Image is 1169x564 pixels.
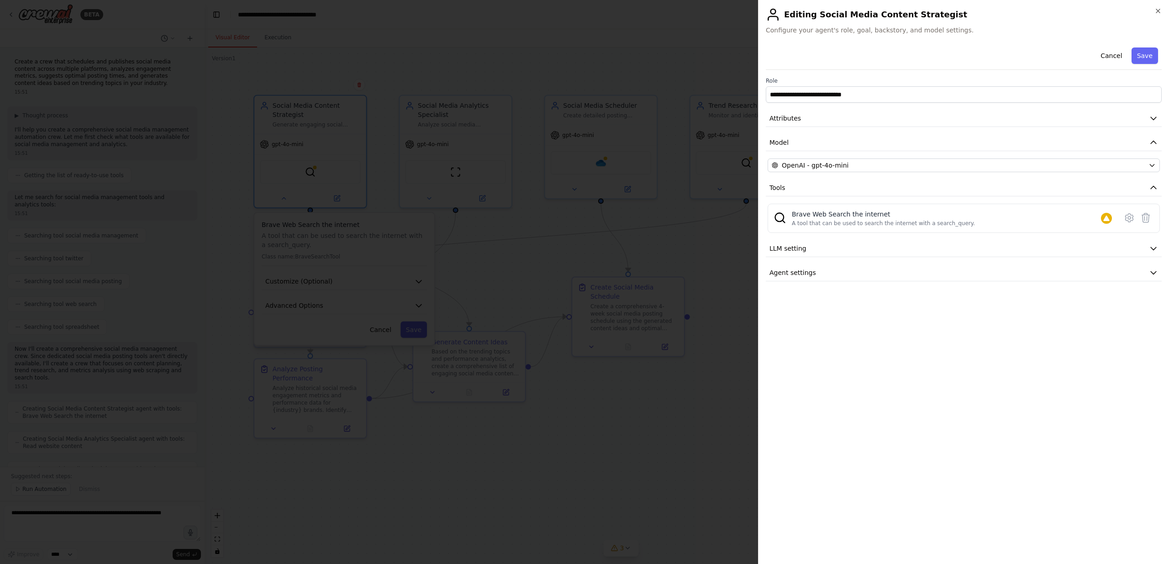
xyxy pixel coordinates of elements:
button: Save [1132,47,1158,64]
h2: Editing Social Media Content Strategist [766,7,1162,22]
button: OpenAI - gpt-4o-mini [768,158,1160,172]
label: Role [766,77,1162,84]
span: Model [769,138,789,147]
span: LLM setting [769,244,806,253]
span: Configure your agent's role, goal, backstory, and model settings. [766,26,1162,35]
img: BraveSearchTool [774,211,786,224]
button: LLM setting [766,240,1162,257]
span: Tools [769,183,785,192]
button: Delete tool [1137,210,1154,226]
span: Agent settings [769,268,816,277]
button: Cancel [1095,47,1127,64]
div: A tool that can be used to search the internet with a search_query. [792,220,975,227]
span: Attributes [769,114,801,123]
button: Configure tool [1121,210,1137,226]
button: Tools [766,179,1162,196]
button: Agent settings [766,264,1162,281]
span: OpenAI - gpt-4o-mini [782,161,848,170]
div: Brave Web Search the internet [792,210,975,219]
button: Model [766,134,1162,151]
button: Attributes [766,110,1162,127]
